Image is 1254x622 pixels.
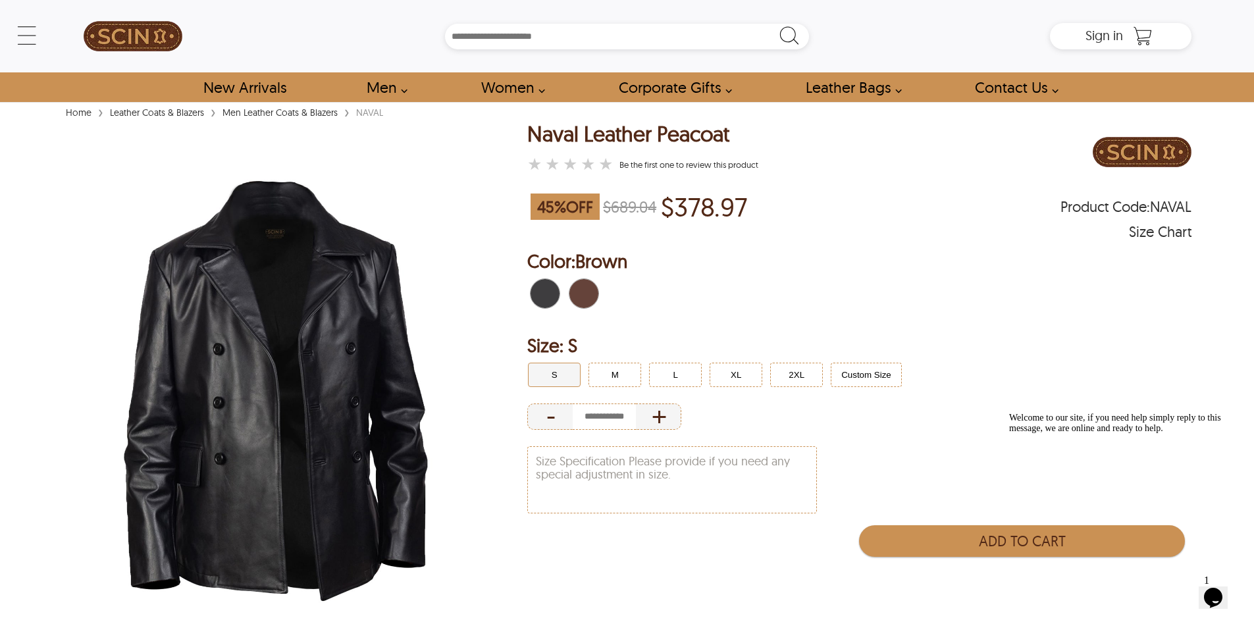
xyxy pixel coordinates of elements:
a: Shop New Arrivals [188,72,301,102]
h1: Naval Leather Peacoat [527,122,758,145]
img: Brand Logo PDP Image [1093,122,1191,182]
span: › [98,100,103,123]
div: Decrease Quantity of Item [527,403,573,430]
span: › [211,100,216,123]
label: 5 rating [598,157,613,170]
label: 4 rating [581,157,595,170]
iframe: PayPal [860,563,1185,593]
div: Increase Quantity of Item [636,403,681,430]
p: Price of $378.97 [661,192,747,222]
textarea: Size Specification Please provide if you need any special adjustment in size. [528,447,816,513]
span: Sign in [1085,27,1123,43]
div: Welcome to our site, if you need help simply reply to this message, we are online and ready to help. [5,5,242,26]
img: SCIN [84,7,182,66]
button: Add to Cart [859,525,1184,557]
span: Welcome to our site, if you need help simply reply to this message, we are online and ready to help. [5,5,217,26]
a: shop men's leather jackets [352,72,415,102]
a: SCIN [63,7,203,66]
button: Click to select M [588,363,641,387]
a: Sign in [1085,32,1123,42]
label: 3 rating [563,157,577,170]
strike: $689.04 [603,197,656,217]
iframe: chat widget [1199,569,1241,609]
div: Black [527,276,563,311]
a: Brand Logo PDP Image [1093,122,1191,185]
label: 2 rating [545,157,560,170]
button: Click to select S [528,363,581,387]
button: Click to select Custom Size [831,363,902,387]
a: Naval Leather Peacoat } [619,159,758,170]
span: Brown [575,249,627,272]
span: Product Code: NAVAL [1060,200,1191,213]
span: 45 % OFF [531,194,600,220]
a: Shop Women Leather Jackets [466,72,552,102]
div: Size Chart [1129,225,1191,238]
a: Shopping Cart [1130,26,1156,46]
iframe: chat widget [1004,407,1241,563]
a: Men Leather Coats & Blazers [219,107,341,118]
h2: Selected Filter by Size: S [527,332,1191,359]
a: Shop Leather Bags [791,72,909,102]
a: contact-us [960,72,1066,102]
div: NAVAL [353,106,386,119]
label: 1 rating [527,157,542,170]
div: Brown [566,276,602,311]
a: Naval Leather Peacoat } [527,155,616,174]
button: Click to select XL [710,363,762,387]
a: Leather Coats & Blazers [107,107,207,118]
a: Home [63,107,95,118]
button: Click to select 2XL [770,363,823,387]
button: Click to select L [649,363,702,387]
a: Shop Leather Corporate Gifts [604,72,739,102]
h2: Selected Color: by Brown [527,248,1191,274]
span: › [344,100,350,123]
